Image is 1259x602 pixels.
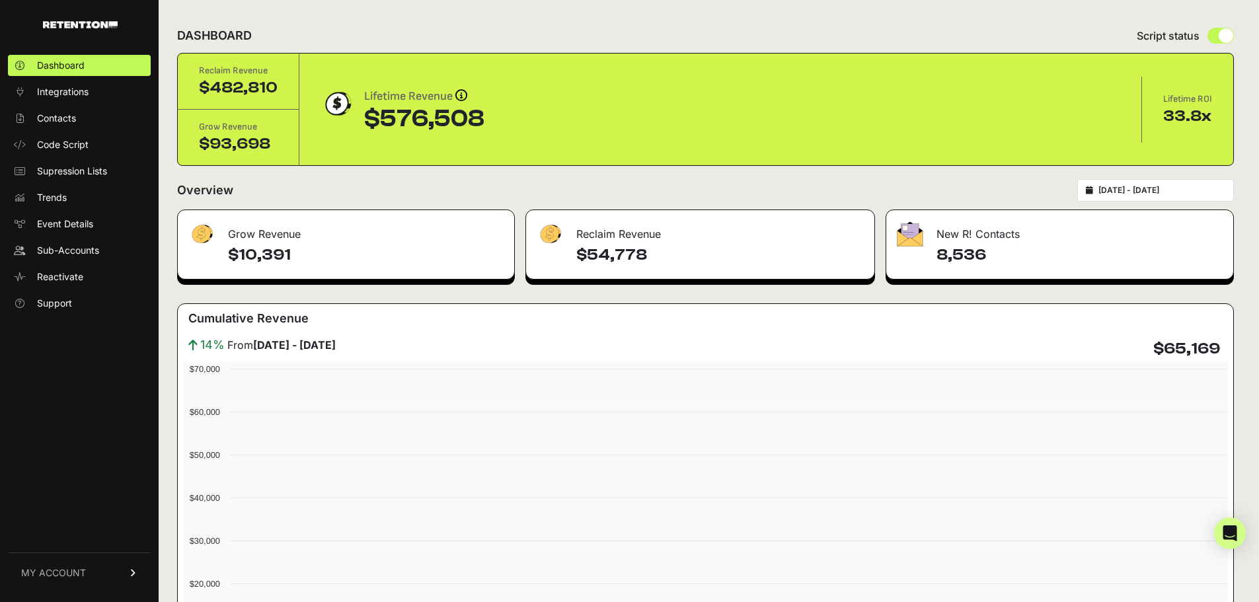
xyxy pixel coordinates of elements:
[936,245,1223,266] h4: 8,536
[8,293,151,314] a: Support
[1153,338,1220,359] h4: $65,169
[37,138,89,151] span: Code Script
[8,108,151,129] a: Contacts
[199,77,278,98] div: $482,810
[576,245,864,266] h4: $54,778
[8,187,151,208] a: Trends
[37,59,85,72] span: Dashboard
[37,297,72,310] span: Support
[190,493,220,503] text: $40,000
[37,85,89,98] span: Integrations
[199,133,278,155] div: $93,698
[8,213,151,235] a: Event Details
[37,165,107,178] span: Supression Lists
[37,244,99,257] span: Sub-Accounts
[8,240,151,261] a: Sub-Accounts
[190,536,220,546] text: $30,000
[190,364,220,374] text: $70,000
[8,134,151,155] a: Code Script
[37,112,76,125] span: Contacts
[228,245,504,266] h4: $10,391
[526,210,874,250] div: Reclaim Revenue
[21,566,86,580] span: MY ACCOUNT
[1163,93,1212,106] div: Lifetime ROI
[1137,28,1200,44] span: Script status
[1163,106,1212,127] div: 33.8x
[8,266,151,287] a: Reactivate
[8,161,151,182] a: Supression Lists
[1214,517,1246,549] div: Open Intercom Messenger
[178,210,514,250] div: Grow Revenue
[188,309,309,328] h3: Cumulative Revenue
[253,338,336,352] strong: [DATE] - [DATE]
[227,337,336,353] span: From
[199,120,278,133] div: Grow Revenue
[37,270,83,283] span: Reactivate
[190,579,220,589] text: $20,000
[886,210,1233,250] div: New R! Contacts
[8,81,151,102] a: Integrations
[43,21,118,28] img: Retention.com
[364,106,484,132] div: $576,508
[199,64,278,77] div: Reclaim Revenue
[177,181,233,200] h2: Overview
[188,221,215,247] img: fa-dollar-13500eef13a19c4ab2b9ed9ad552e47b0d9fc28b02b83b90ba0e00f96d6372e9.png
[8,552,151,593] a: MY ACCOUNT
[8,55,151,76] a: Dashboard
[321,87,354,120] img: dollar-coin-05c43ed7efb7bc0c12610022525b4bbbb207c7efeef5aecc26f025e68dcafac9.png
[37,191,67,204] span: Trends
[177,26,252,45] h2: DASHBOARD
[190,407,220,417] text: $60,000
[537,221,563,247] img: fa-dollar-13500eef13a19c4ab2b9ed9ad552e47b0d9fc28b02b83b90ba0e00f96d6372e9.png
[364,87,484,106] div: Lifetime Revenue
[897,221,923,246] img: fa-envelope-19ae18322b30453b285274b1b8af3d052b27d846a4fbe8435d1a52b978f639a2.png
[37,217,93,231] span: Event Details
[190,450,220,460] text: $50,000
[200,336,225,354] span: 14%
